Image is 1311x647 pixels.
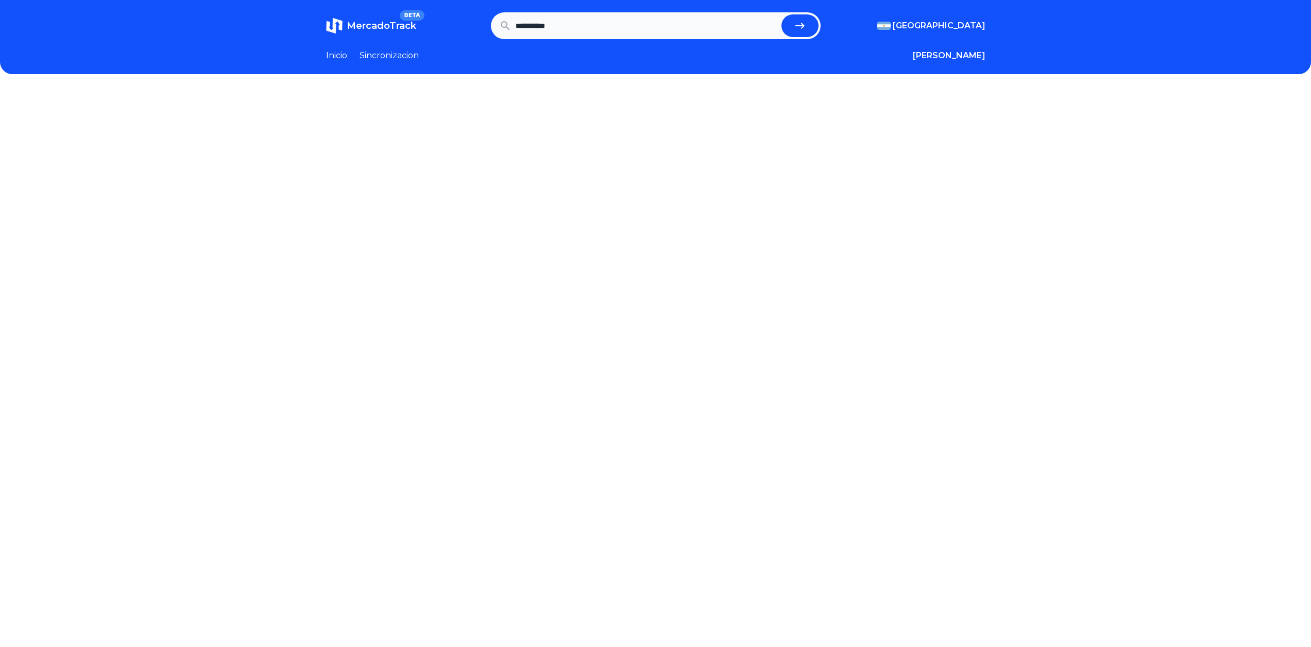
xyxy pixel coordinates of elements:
span: [GEOGRAPHIC_DATA] [893,20,985,32]
span: BETA [400,10,424,21]
a: Sincronizacion [360,49,419,62]
span: MercadoTrack [347,20,416,31]
button: [PERSON_NAME] [913,49,985,62]
img: Argentina [877,22,891,30]
img: MercadoTrack [326,18,343,34]
a: MercadoTrackBETA [326,18,416,34]
a: Inicio [326,49,347,62]
button: [GEOGRAPHIC_DATA] [877,20,985,32]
